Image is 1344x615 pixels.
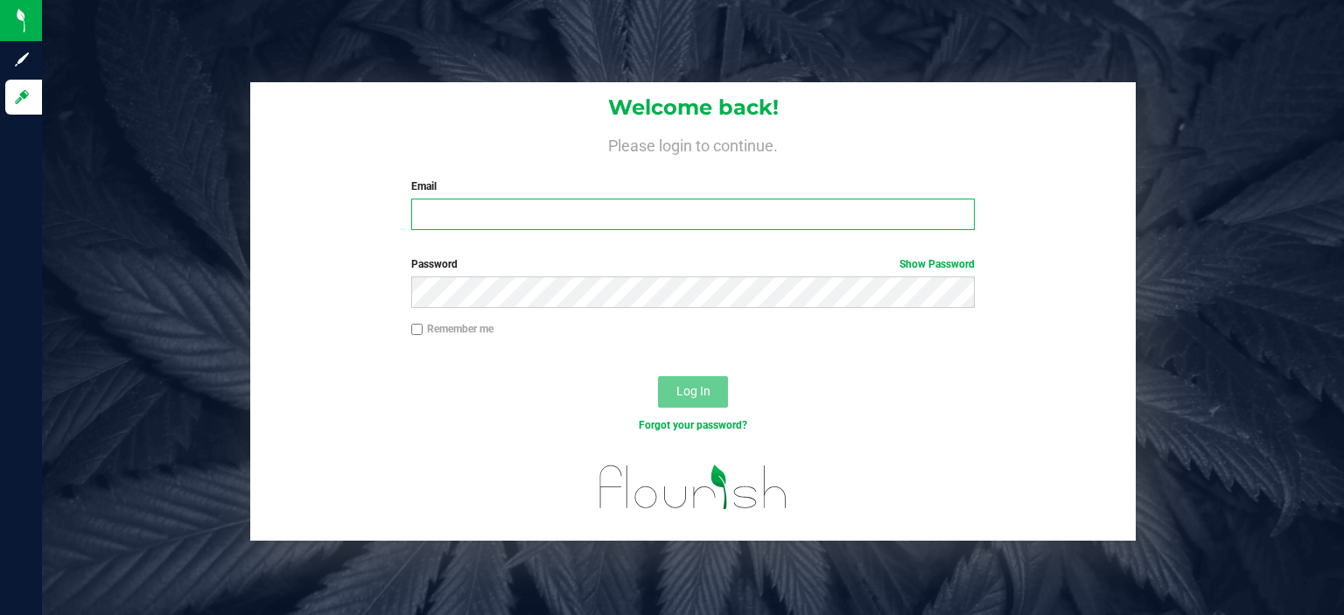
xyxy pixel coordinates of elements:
[658,376,728,408] button: Log In
[411,178,976,194] label: Email
[676,384,710,398] span: Log In
[250,133,1136,154] h4: Please login to continue.
[411,324,423,336] input: Remember me
[13,51,31,68] inline-svg: Sign up
[250,96,1136,119] h1: Welcome back!
[899,258,975,270] a: Show Password
[13,88,31,106] inline-svg: Log in
[583,451,804,522] img: flourish_logo.svg
[411,258,458,270] span: Password
[411,321,493,337] label: Remember me
[639,419,747,431] a: Forgot your password?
